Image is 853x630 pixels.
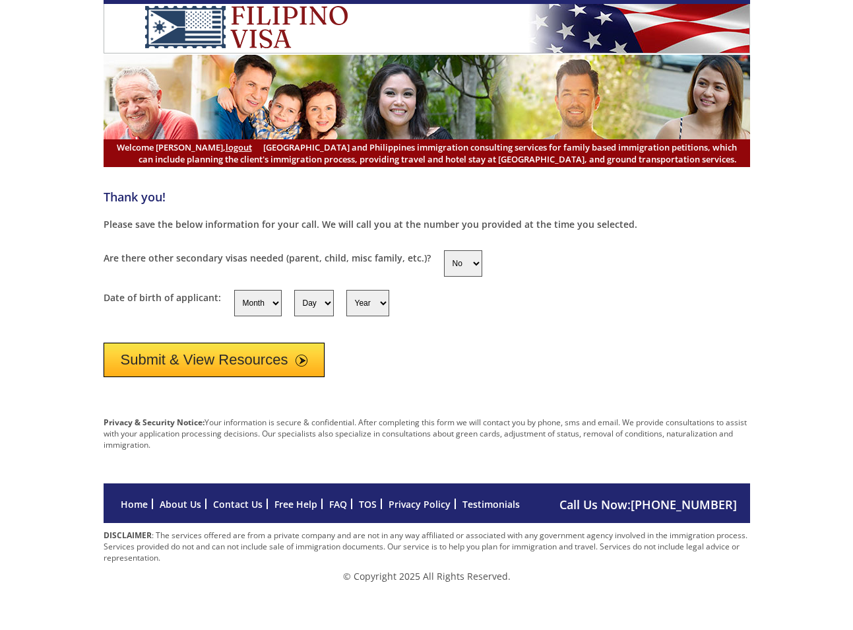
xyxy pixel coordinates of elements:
p: © Copyright 2025 All Rights Reserved. [104,570,750,582]
button: Submit & View Resources [104,343,325,377]
a: Testimonials [462,498,520,510]
p: : The services offered are from a private company and are not in any way affiliated or associated... [104,530,750,563]
a: TOS [359,498,377,510]
strong: DISCLAIMER [104,530,152,541]
span: [GEOGRAPHIC_DATA] and Philippines immigration consulting services for family based immigration pe... [117,141,737,165]
strong: Privacy & Security Notice: [104,417,205,428]
p: Please save the below information for your call. We will call you at the number you provided at t... [104,218,750,230]
span: Welcome [PERSON_NAME], [117,141,252,153]
a: Free Help [274,498,317,510]
a: Privacy Policy [389,498,451,510]
a: [PHONE_NUMBER] [631,497,737,512]
span: Call Us Now: [559,497,737,512]
a: logout [226,141,252,153]
label: Are there other secondary visas needed (parent, child, misc family, etc.)? [104,252,431,264]
h4: Thank you! [104,189,750,205]
a: FAQ [329,498,347,510]
p: Your information is secure & confidential. After completing this form we will contact you by phon... [104,417,750,450]
a: About Us [160,498,201,510]
label: Date of birth of applicant: [104,291,221,304]
a: Contact Us [213,498,263,510]
a: Home [121,498,148,510]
